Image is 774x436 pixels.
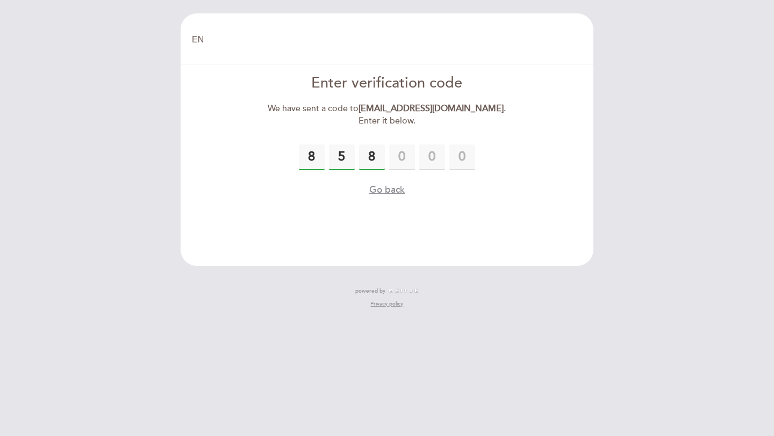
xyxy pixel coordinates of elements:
input: 0 [329,144,355,170]
strong: [EMAIL_ADDRESS][DOMAIN_NAME] [359,103,504,114]
img: MEITRE [388,288,419,294]
input: 0 [419,144,445,170]
input: 0 [389,144,415,170]
div: Enter verification code [264,73,511,94]
input: 0 [359,144,385,170]
a: powered by [355,287,419,295]
div: We have sent a code to . Enter it below. [264,103,511,127]
button: Go back [369,183,405,197]
input: 0 [299,144,325,170]
input: 0 [449,144,475,170]
a: Privacy policy [370,300,403,308]
span: powered by [355,287,385,295]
